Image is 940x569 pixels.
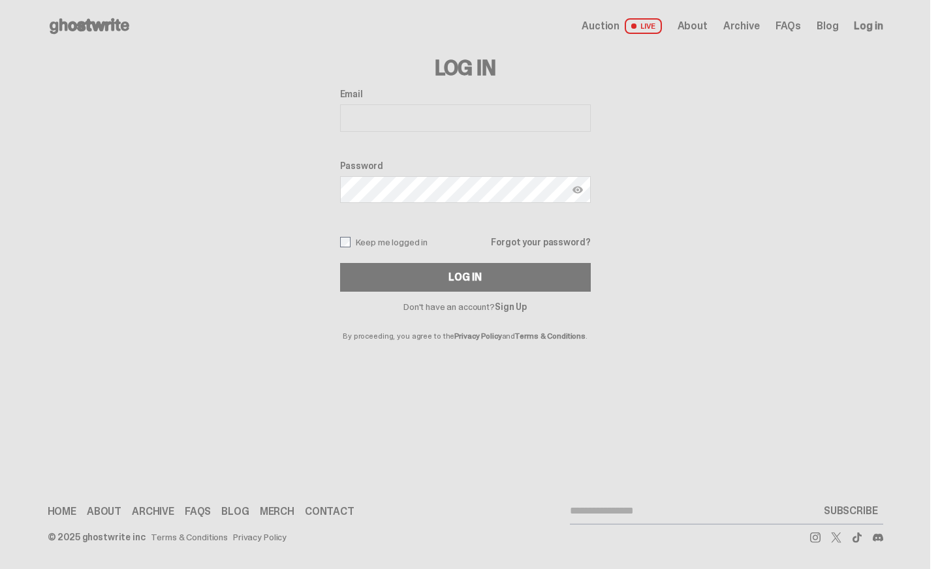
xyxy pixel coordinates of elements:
a: Blog [221,506,249,517]
a: About [87,506,121,517]
label: Password [340,161,591,171]
div: © 2025 ghostwrite inc [48,532,146,542]
label: Email [340,89,591,99]
div: Log In [448,272,481,283]
button: SUBSCRIBE [819,498,883,524]
a: Merch [260,506,294,517]
a: Privacy Policy [454,331,501,341]
button: Log In [340,263,591,292]
p: Don't have an account? [340,302,591,311]
input: Keep me logged in [340,237,351,247]
span: LIVE [625,18,662,34]
a: Privacy Policy [233,532,287,542]
a: Archive [723,21,760,31]
span: Auction [582,21,619,31]
p: By proceeding, you agree to the and . [340,311,591,340]
a: Archive [132,506,174,517]
a: About [678,21,708,31]
a: Terms & Conditions [151,532,228,542]
a: Auction LIVE [582,18,661,34]
a: FAQs [185,506,211,517]
label: Keep me logged in [340,237,428,247]
a: Log in [854,21,883,31]
h3: Log In [340,57,591,78]
a: FAQs [775,21,801,31]
a: Forgot your password? [491,238,590,247]
a: Terms & Conditions [515,331,586,341]
a: Home [48,506,76,517]
a: Sign Up [495,301,527,313]
a: Blog [817,21,838,31]
a: Contact [305,506,354,517]
img: Show password [572,185,583,195]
